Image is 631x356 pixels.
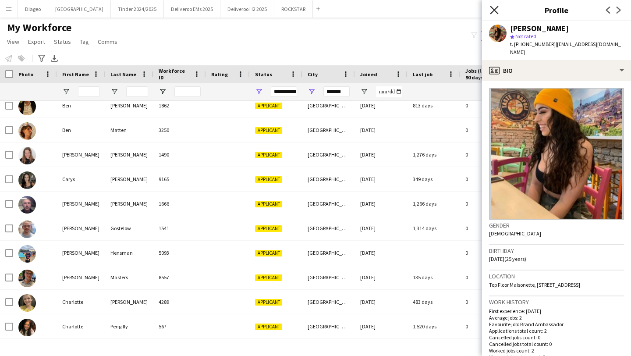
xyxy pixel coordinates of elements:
span: Applicant [255,176,282,183]
span: Top Floor Maisonette, [STREET_ADDRESS] [489,281,580,288]
div: 0 [460,142,517,167]
div: 0 [460,118,517,142]
div: 0 [460,216,517,240]
button: Open Filter Menu [110,88,118,96]
div: Charlotte [57,290,105,314]
span: Joined [360,71,377,78]
span: Applicant [255,299,282,306]
h3: Birthday [489,247,624,255]
img: Carys Moates [18,171,36,189]
div: [PERSON_NAME] [105,290,153,314]
div: [DATE] [355,192,408,216]
div: [DATE] [355,290,408,314]
span: [DEMOGRAPHIC_DATA] [489,230,541,237]
div: [PERSON_NAME] [105,142,153,167]
input: City Filter Input [323,86,350,97]
div: 3250 [153,118,206,142]
p: First experience: [DATE] [489,308,624,314]
div: [DATE] [355,241,408,265]
h3: Profile [482,4,631,16]
span: Tag [80,38,89,46]
div: [PERSON_NAME] [105,192,153,216]
div: [DATE] [355,93,408,117]
div: 1541 [153,216,206,240]
div: Charlotte [57,314,105,338]
span: Applicant [255,250,282,256]
div: 135 days [408,265,460,289]
div: 9165 [153,167,206,191]
div: 0 [460,265,517,289]
div: 1490 [153,142,206,167]
button: ROCKSTAR [274,0,313,18]
span: Not rated [515,33,536,39]
span: [DATE] (25 years) [489,256,526,262]
a: View [4,36,23,47]
button: Open Filter Menu [62,88,70,96]
div: [PERSON_NAME] [57,241,105,265]
app-action-btn: Export XLSX [49,53,60,64]
img: Ben Mason [18,98,36,115]
div: [GEOGRAPHIC_DATA] [302,290,355,314]
div: Hensman [105,241,153,265]
div: [GEOGRAPHIC_DATA] [302,118,355,142]
span: Applicant [255,152,282,158]
div: [DATE] [355,265,408,289]
div: 1,276 days [408,142,460,167]
div: 567 [153,314,206,338]
div: [GEOGRAPHIC_DATA] [302,216,355,240]
img: Charlotte Cunningham [18,294,36,312]
div: 8557 [153,265,206,289]
div: 483 days [408,290,460,314]
div: 349 days [408,167,460,191]
span: Rating [211,71,228,78]
div: 1,314 days [408,216,460,240]
span: Last job [413,71,432,78]
div: 5093 [153,241,206,265]
button: Everyone9,832 [481,31,525,41]
div: Pengilly [105,314,153,338]
span: Status [54,38,71,46]
div: 1666 [153,192,206,216]
div: [GEOGRAPHIC_DATA] [302,314,355,338]
h3: Gender [489,221,624,229]
div: 0 [460,192,517,216]
span: Photo [18,71,33,78]
button: Open Filter Menu [308,88,315,96]
div: [DATE] [355,142,408,167]
img: Charlie Masters [18,270,36,287]
img: Charles Maton-Presley [18,196,36,214]
span: t. [PHONE_NUMBER] [510,41,556,47]
span: My Workforce [7,21,71,34]
div: [DATE] [355,118,408,142]
div: 0 [460,167,517,191]
span: City [308,71,318,78]
div: 0 [460,290,517,314]
div: Ben [57,93,105,117]
img: Charlie Hensman [18,245,36,263]
button: Open Filter Menu [255,88,263,96]
img: Charlotte Pengilly [18,319,36,336]
div: [GEOGRAPHIC_DATA] [302,241,355,265]
div: [GEOGRAPHIC_DATA] [302,93,355,117]
div: [PERSON_NAME] [57,216,105,240]
span: Applicant [255,103,282,109]
div: 0 [460,93,517,117]
h3: Location [489,272,624,280]
app-action-btn: Advanced filters [36,53,47,64]
button: Open Filter Menu [159,88,167,96]
div: [PERSON_NAME] [57,265,105,289]
span: Applicant [255,274,282,281]
p: Applications total count: 2 [489,328,624,334]
div: Carys [57,167,105,191]
div: 4289 [153,290,206,314]
p: Cancelled jobs count: 0 [489,334,624,341]
div: [GEOGRAPHIC_DATA] [302,142,355,167]
div: [PERSON_NAME] [57,142,105,167]
span: Jobs (last 90 days) [465,68,491,81]
span: Applicant [255,225,282,232]
div: [PERSON_NAME] [105,167,153,191]
button: Open Filter Menu [360,88,368,96]
input: Last Name Filter Input [126,86,148,97]
div: 1,520 days [408,314,460,338]
div: [PERSON_NAME] [510,25,569,32]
